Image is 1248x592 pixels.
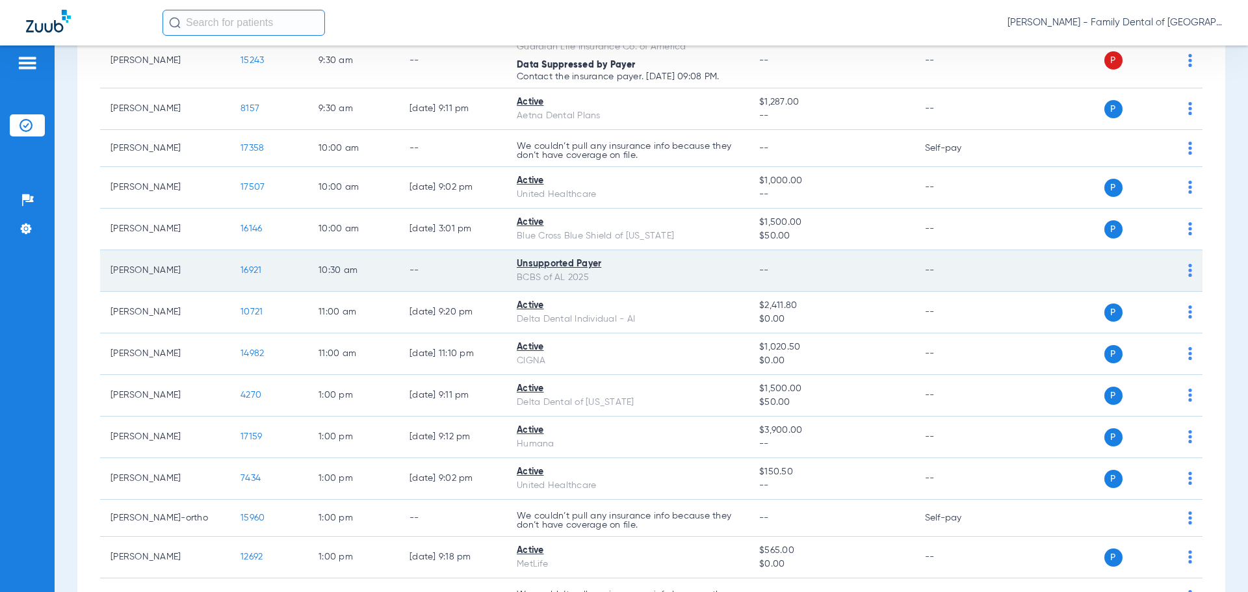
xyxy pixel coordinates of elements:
[517,465,738,479] div: Active
[1188,347,1192,360] img: group-dot-blue.svg
[517,437,738,451] div: Humana
[240,224,262,233] span: 16146
[240,349,264,358] span: 14982
[915,209,1002,250] td: --
[759,479,903,493] span: --
[100,333,230,375] td: [PERSON_NAME]
[517,109,738,123] div: Aetna Dental Plans
[1188,54,1192,67] img: group-dot-blue.svg
[1104,548,1123,567] span: P
[100,167,230,209] td: [PERSON_NAME]
[308,130,399,167] td: 10:00 AM
[517,174,738,188] div: Active
[308,88,399,130] td: 9:30 AM
[308,333,399,375] td: 11:00 AM
[1007,16,1222,29] span: [PERSON_NAME] - Family Dental of [GEOGRAPHIC_DATA]
[517,299,738,313] div: Active
[517,544,738,558] div: Active
[517,396,738,409] div: Delta Dental of [US_STATE]
[240,144,264,153] span: 17358
[399,250,506,292] td: --
[240,474,261,483] span: 7434
[759,513,769,522] span: --
[759,558,903,571] span: $0.00
[100,209,230,250] td: [PERSON_NAME]
[17,55,38,71] img: hamburger-icon
[399,130,506,167] td: --
[240,432,262,441] span: 17159
[915,458,1002,500] td: --
[1188,389,1192,402] img: group-dot-blue.svg
[1188,222,1192,235] img: group-dot-blue.svg
[100,33,230,88] td: [PERSON_NAME]
[399,500,506,537] td: --
[759,109,903,123] span: --
[1104,428,1123,446] span: P
[1104,220,1123,238] span: P
[26,10,71,32] img: Zuub Logo
[1188,430,1192,443] img: group-dot-blue.svg
[100,375,230,417] td: [PERSON_NAME]
[915,537,1002,578] td: --
[915,375,1002,417] td: --
[100,130,230,167] td: [PERSON_NAME]
[517,142,738,160] p: We couldn’t pull any insurance info because they don’t have coverage on file.
[517,558,738,571] div: MetLife
[162,10,325,36] input: Search for patients
[1104,303,1123,322] span: P
[240,391,261,400] span: 4270
[915,88,1002,130] td: --
[759,56,769,65] span: --
[1104,51,1123,70] span: P
[399,292,506,333] td: [DATE] 9:20 PM
[1188,181,1192,194] img: group-dot-blue.svg
[517,257,738,271] div: Unsupported Payer
[759,299,903,313] span: $2,411.80
[759,396,903,409] span: $50.00
[915,333,1002,375] td: --
[915,292,1002,333] td: --
[308,458,399,500] td: 1:00 PM
[100,537,230,578] td: [PERSON_NAME]
[759,96,903,109] span: $1,287.00
[240,104,259,113] span: 8157
[759,313,903,326] span: $0.00
[308,209,399,250] td: 10:00 AM
[308,250,399,292] td: 10:30 AM
[308,537,399,578] td: 1:00 PM
[240,183,265,192] span: 17507
[1188,472,1192,485] img: group-dot-blue.svg
[1188,550,1192,563] img: group-dot-blue.svg
[915,250,1002,292] td: --
[1104,179,1123,197] span: P
[399,88,506,130] td: [DATE] 9:11 PM
[759,144,769,153] span: --
[517,479,738,493] div: United Healthcare
[517,313,738,326] div: Delta Dental Individual - AI
[169,17,181,29] img: Search Icon
[915,33,1002,88] td: --
[759,424,903,437] span: $3,900.00
[399,33,506,88] td: --
[399,458,506,500] td: [DATE] 9:02 PM
[759,465,903,479] span: $150.50
[517,341,738,354] div: Active
[1188,305,1192,318] img: group-dot-blue.svg
[399,537,506,578] td: [DATE] 9:18 PM
[240,513,265,522] span: 15960
[915,500,1002,537] td: Self-pay
[100,458,230,500] td: [PERSON_NAME]
[759,174,903,188] span: $1,000.00
[1188,264,1192,277] img: group-dot-blue.svg
[240,266,261,275] span: 16921
[240,552,263,561] span: 12692
[100,292,230,333] td: [PERSON_NAME]
[759,544,903,558] span: $565.00
[759,437,903,451] span: --
[1104,387,1123,405] span: P
[759,188,903,201] span: --
[308,375,399,417] td: 1:00 PM
[759,341,903,354] span: $1,020.50
[759,382,903,396] span: $1,500.00
[517,40,738,54] div: Guardian Life Insurance Co. of America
